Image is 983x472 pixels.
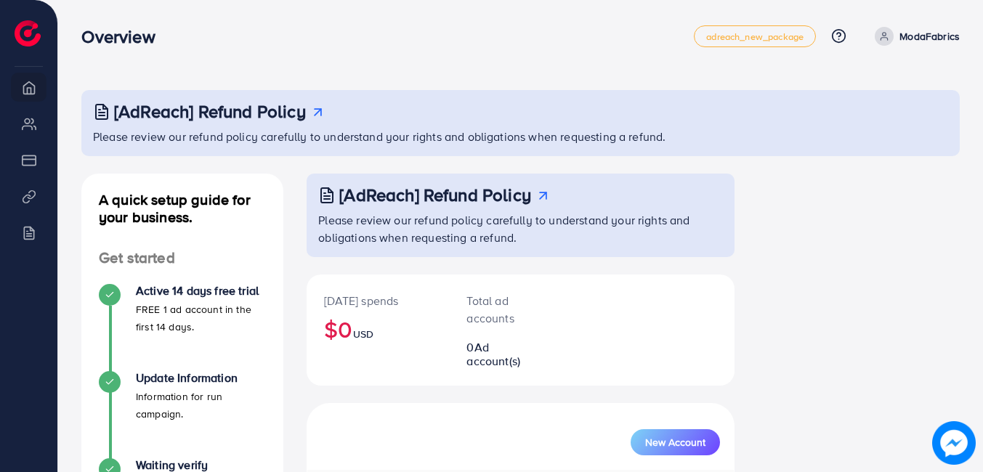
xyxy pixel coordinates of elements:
[706,32,804,41] span: adreach_new_package
[339,184,531,206] h3: [AdReach] Refund Policy
[136,301,266,335] p: FREE 1 ad account in the first 14 days.
[93,128,951,145] p: Please review our refund policy carefully to understand your rights and obligations when requesti...
[136,388,266,423] p: Information for run campaign.
[869,27,960,46] a: ModaFabrics
[466,292,538,327] p: Total ad accounts
[136,284,266,298] h4: Active 14 days free trial
[631,429,720,455] button: New Account
[645,437,705,447] span: New Account
[81,26,166,47] h3: Overview
[81,284,283,371] li: Active 14 days free trial
[466,339,520,369] span: Ad account(s)
[81,249,283,267] h4: Get started
[899,28,960,45] p: ModaFabrics
[324,292,432,309] p: [DATE] spends
[15,20,41,46] img: logo
[114,101,306,122] h3: [AdReach] Refund Policy
[694,25,816,47] a: adreach_new_package
[932,421,976,465] img: image
[81,191,283,226] h4: A quick setup guide for your business.
[318,211,726,246] p: Please review our refund policy carefully to understand your rights and obligations when requesti...
[324,315,432,343] h2: $0
[466,341,538,368] h2: 0
[136,371,266,385] h4: Update Information
[353,327,373,341] span: USD
[81,371,283,458] li: Update Information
